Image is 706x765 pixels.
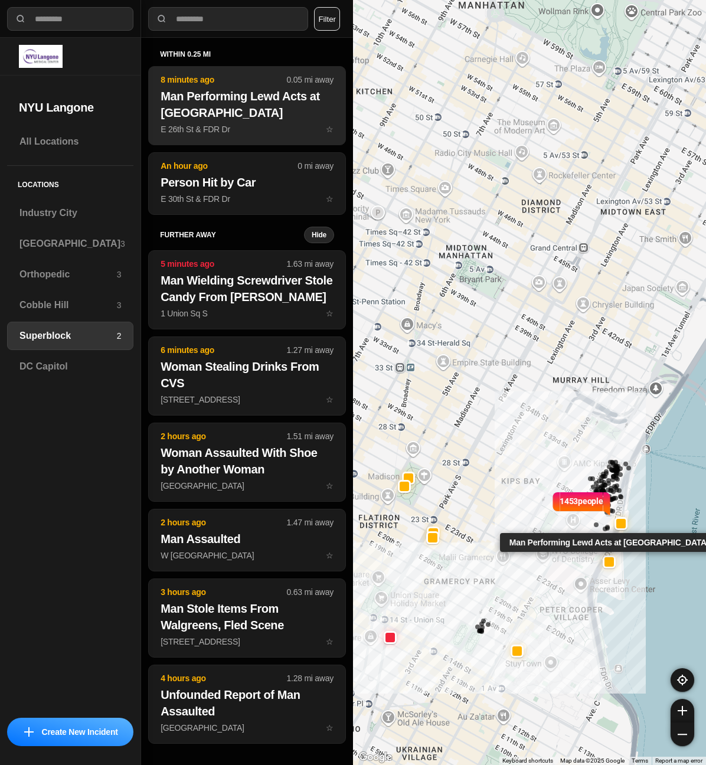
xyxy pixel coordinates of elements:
button: 8 minutes ago0.05 mi awayMan Performing Lewd Acts at [GEOGRAPHIC_DATA]E 26th St & FDR Drstar [148,66,346,145]
p: 1.27 mi away [287,344,334,356]
p: 1.63 mi away [287,258,334,270]
p: 1.28 mi away [287,672,334,684]
p: [GEOGRAPHIC_DATA] [161,480,334,492]
p: 5 minutes ago [161,258,286,270]
button: 2 hours ago1.47 mi awayMan AssaultedW [GEOGRAPHIC_DATA]star [148,509,346,571]
p: [STREET_ADDRESS] [161,636,334,648]
p: 2 hours ago [161,516,286,528]
p: [STREET_ADDRESS] [161,394,334,406]
p: 1 Union Sq S [161,308,334,319]
button: 3 hours ago0.63 mi awayMan Stole Items From Walgreens, Fled Scene[STREET_ADDRESS]star [148,578,346,658]
a: Superblock2 [7,322,133,350]
small: Hide [312,230,326,240]
h3: Cobble Hill [19,298,117,312]
h2: Woman Assaulted With Shoe by Another Woman [161,444,334,478]
p: 8 minutes ago [161,74,286,86]
a: 6 minutes ago1.27 mi awayWoman Stealing Drinks From CVS[STREET_ADDRESS]star [148,394,346,404]
h2: Person Hit by Car [161,174,334,191]
p: An hour ago [161,160,298,172]
p: 3 [117,269,122,280]
p: 0.05 mi away [287,74,334,86]
h3: Orthopedic [19,267,117,282]
button: Filter [314,7,340,31]
h2: Man Assaulted [161,531,334,547]
span: star [326,309,334,318]
h3: Superblock [19,329,117,343]
a: 2 hours ago1.47 mi awayMan AssaultedW [GEOGRAPHIC_DATA]star [148,550,346,560]
a: An hour ago0 mi awayPerson Hit by CarE 30th St & FDR Drstar [148,194,346,204]
a: Industry City [7,199,133,227]
img: logo [19,45,63,68]
button: 6 minutes ago1.27 mi awayWoman Stealing Drinks From CVS[STREET_ADDRESS]star [148,336,346,416]
a: Open this area in Google Maps (opens a new window) [356,750,395,765]
button: Keyboard shortcuts [502,757,553,765]
p: [GEOGRAPHIC_DATA] [161,722,334,734]
a: Report a map error [655,757,702,764]
a: 5 minutes ago1.63 mi awayMan Wielding Screwdriver Stole Candy From [PERSON_NAME]1 Union Sq Sstar [148,308,346,318]
span: star [326,194,334,204]
span: star [326,637,334,646]
a: 3 hours ago0.63 mi awayMan Stole Items From Walgreens, Fled Scene[STREET_ADDRESS]star [148,636,346,646]
span: star [326,723,334,733]
p: W [GEOGRAPHIC_DATA] [161,550,334,561]
span: star [326,551,334,560]
button: An hour ago0 mi awayPerson Hit by CarE 30th St & FDR Drstar [148,152,346,215]
span: star [326,395,334,404]
h2: Man Performing Lewd Acts at [GEOGRAPHIC_DATA] [161,88,334,121]
a: 2 hours ago1.51 mi awayWoman Assaulted With Shoe by Another Woman[GEOGRAPHIC_DATA]star [148,480,346,491]
p: 4 hours ago [161,672,286,684]
p: Create New Incident [42,726,118,738]
img: zoom-in [678,706,687,715]
button: Man Performing Lewd Acts at [GEOGRAPHIC_DATA] [603,555,616,568]
button: zoom-in [671,699,694,722]
p: 0 mi away [298,160,334,172]
button: 5 minutes ago1.63 mi awayMan Wielding Screwdriver Stole Candy From [PERSON_NAME]1 Union Sq Sstar [148,250,346,329]
p: 1453 people [560,495,603,521]
a: 8 minutes ago0.05 mi awayMan Performing Lewd Acts at [GEOGRAPHIC_DATA]E 26th St & FDR Drstar [148,124,346,134]
button: iconCreate New Incident [7,718,133,746]
p: 3 [117,299,122,311]
p: 1.51 mi away [287,430,334,442]
img: notch [603,491,612,516]
h3: Industry City [19,206,121,220]
h5: within 0.25 mi [160,50,334,59]
p: 3 hours ago [161,586,286,598]
a: [GEOGRAPHIC_DATA]3 [7,230,133,258]
img: search [15,13,27,25]
h2: Woman Stealing Drinks From CVS [161,358,334,391]
img: icon [24,727,34,737]
img: Google [356,750,395,765]
img: search [156,13,168,25]
button: Hide [304,227,334,243]
a: DC Capitol [7,352,133,381]
p: 0.63 mi away [287,586,334,598]
a: 4 hours ago1.28 mi awayUnfounded Report of Man Assaulted[GEOGRAPHIC_DATA]star [148,722,346,733]
p: 2 [117,330,122,342]
img: zoom-out [678,730,687,739]
p: 1.47 mi away [287,516,334,528]
a: Orthopedic3 [7,260,133,289]
h2: Man Stole Items From Walgreens, Fled Scene [161,600,334,633]
span: star [326,125,334,134]
span: Map data ©2025 Google [560,757,625,764]
button: recenter [671,668,694,692]
h5: further away [160,230,304,240]
img: notch [551,491,560,516]
h3: [GEOGRAPHIC_DATA] [19,237,120,251]
a: All Locations [7,127,133,156]
button: zoom-out [671,722,694,746]
h3: All Locations [19,135,121,149]
button: 4 hours ago1.28 mi awayUnfounded Report of Man Assaulted[GEOGRAPHIC_DATA]star [148,665,346,744]
p: E 30th St & FDR Dr [161,193,334,205]
p: E 26th St & FDR Dr [161,123,334,135]
button: 2 hours ago1.51 mi awayWoman Assaulted With Shoe by Another Woman[GEOGRAPHIC_DATA]star [148,423,346,502]
h3: DC Capitol [19,359,121,374]
p: 2 hours ago [161,430,286,442]
h5: Locations [7,166,133,199]
span: star [326,481,334,491]
a: Cobble Hill3 [7,291,133,319]
p: 6 minutes ago [161,344,286,356]
h2: Unfounded Report of Man Assaulted [161,686,334,720]
img: recenter [677,675,688,685]
h2: NYU Langone [19,99,122,116]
